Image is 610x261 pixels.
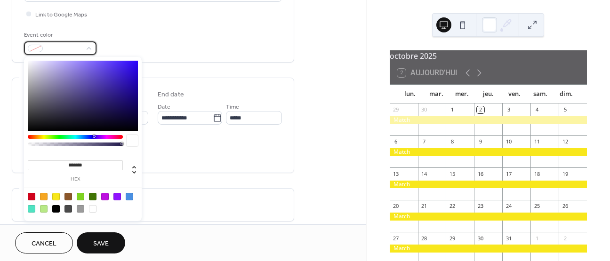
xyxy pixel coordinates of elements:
div: mer. [449,85,475,103]
div: 2 [562,235,569,242]
div: Match [390,148,587,156]
label: hex [28,177,123,182]
div: 28 [421,235,428,242]
div: End date [158,90,184,100]
div: #50E3C2 [28,205,35,213]
div: 1 [449,106,456,113]
div: 2 [477,106,484,113]
div: Match [390,181,587,189]
div: 9 [477,138,484,145]
div: dim. [554,85,579,103]
div: 8 [449,138,456,145]
div: 22 [449,203,456,210]
div: 12 [562,138,569,145]
div: 29 [449,235,456,242]
div: #7ED321 [77,193,84,200]
div: 25 [533,203,540,210]
div: Match [390,245,587,253]
div: 31 [505,235,512,242]
div: 17 [505,170,512,177]
div: 15 [449,170,456,177]
div: 30 [421,106,428,113]
div: #9013FE [113,193,121,200]
div: Match [390,213,587,221]
div: 5 [562,106,569,113]
div: 11 [533,138,540,145]
div: 10 [505,138,512,145]
div: 27 [393,235,400,242]
div: #B8E986 [40,205,48,213]
span: Link to Google Maps [35,10,87,20]
div: 21 [421,203,428,210]
div: #417505 [89,193,96,200]
span: Save [93,239,109,249]
div: 29 [393,106,400,113]
div: 30 [477,235,484,242]
div: 26 [562,203,569,210]
div: mar. [423,85,449,103]
div: lun. [397,85,423,103]
div: 19 [562,170,569,177]
div: #9B9B9B [77,205,84,213]
div: Event color [24,30,95,40]
button: Save [77,232,125,253]
button: Cancel [15,232,73,253]
div: 24 [505,203,512,210]
div: 3 [505,106,512,113]
div: #8B572A [64,193,72,200]
div: octobre 2025 [390,50,587,62]
div: 7 [421,138,428,145]
div: #F5A623 [40,193,48,200]
div: #4A90E2 [126,193,133,200]
div: #F8E71C [52,193,60,200]
span: Time [226,102,239,112]
div: ven. [501,85,527,103]
div: #4A4A4A [64,205,72,213]
div: 23 [477,203,484,210]
span: Date [158,102,170,112]
div: #BD10E0 [101,193,109,200]
div: sam. [527,85,553,103]
div: #FFFFFF [89,205,96,213]
div: jeu. [475,85,501,103]
span: Cancel [32,239,56,249]
div: 6 [393,138,400,145]
div: 13 [393,170,400,177]
div: 4 [533,106,540,113]
div: 20 [393,203,400,210]
div: #000000 [52,205,60,213]
div: 14 [421,170,428,177]
div: 16 [477,170,484,177]
div: Match [390,116,587,124]
div: #D0021B [28,193,35,200]
div: 18 [533,170,540,177]
div: 1 [533,235,540,242]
